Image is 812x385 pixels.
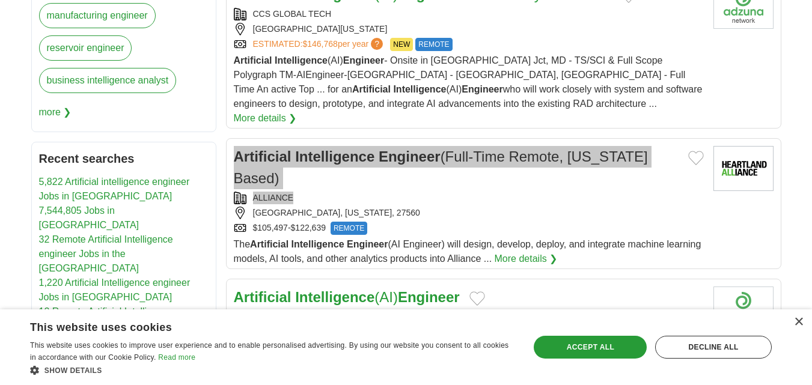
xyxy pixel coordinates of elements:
strong: Engineer [347,239,388,249]
div: $105,497-$122,639 [234,222,704,235]
a: 1,220 Artificial Intelligence engineer Jobs in [GEOGRAPHIC_DATA] [39,277,191,302]
span: The (AI Engineer) will design, develop, deploy, and integrate machine learning models, AI tools, ... [234,239,701,264]
a: business intelligence analyst [39,68,177,93]
strong: Engineer [379,148,441,165]
a: manufacturing engineer [39,3,156,28]
strong: Artificial [234,55,272,65]
h2: Recent searches [39,150,209,168]
a: Artificial Intelligence(AI)Engineer [234,289,460,305]
span: Show details [44,366,102,375]
a: 12 Remote Artificial Intelligence engineer Jobs in the [GEOGRAPHIC_DATA] [39,306,173,345]
span: REMOTE [331,222,367,235]
span: NEW [390,38,413,51]
div: This website uses cookies [30,317,485,335]
strong: Artificial [352,84,391,94]
a: 32 Remote Artificial Intelligence engineer Jobs in the [GEOGRAPHIC_DATA] [39,234,173,273]
span: This website uses cookies to improve user experience and to enable personalised advertising. By u... [30,341,508,362]
strong: Intelligence [292,239,344,249]
div: [GEOGRAPHIC_DATA][US_STATE] [234,23,704,35]
div: Accept all [534,336,647,359]
div: [GEOGRAPHIC_DATA], [US_STATE], 27560 [234,207,704,219]
img: Company logo [713,286,774,332]
div: Close [794,318,803,327]
strong: Artificial [234,148,292,165]
span: more ❯ [39,100,72,124]
a: 7,544,805 Jobs in [GEOGRAPHIC_DATA] [39,205,139,230]
div: Show details [30,364,515,376]
a: 5,822 Artificial intelligence engineer Jobs in [GEOGRAPHIC_DATA] [39,177,190,201]
a: Artificial Intelligence Engineer(Full-Time Remote, [US_STATE] Based) [234,148,648,186]
strong: Intelligence [393,84,446,94]
strong: Artificial [234,289,292,305]
span: ? [371,38,383,50]
a: Read more, opens a new window [158,353,195,362]
strong: Engineer [462,84,502,94]
strong: Intelligence [295,289,374,305]
img: Heartland Alliance logo [713,146,774,191]
div: Decline all [655,336,772,359]
span: (AI) - Onsite in [GEOGRAPHIC_DATA] Jct, MD - TS/SCI & Full Scope Polygraph TM-AIEngineer-[GEOGRAP... [234,55,703,109]
a: ALLIANCE [253,193,294,202]
strong: Intelligence [275,55,328,65]
strong: Engineer [343,55,384,65]
div: CCS GLOBAL TECH [234,8,704,20]
strong: Artificial [250,239,288,249]
span: REMOTE [415,38,452,51]
button: Add to favorite jobs [688,151,704,165]
strong: Engineer [398,289,460,305]
a: More details ❯ [234,111,297,126]
a: reservoir engineer [39,35,132,61]
a: More details ❯ [495,252,558,266]
button: Add to favorite jobs [469,291,485,306]
a: ESTIMATED:$146,768per year? [253,38,386,51]
span: $146,768 [302,39,337,49]
strong: Intelligence [295,148,374,165]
